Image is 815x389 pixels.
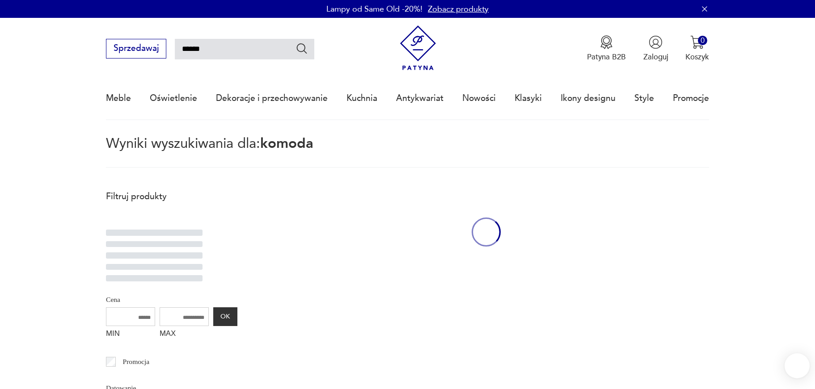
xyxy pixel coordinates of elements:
img: Ikona medalu [600,35,613,49]
button: Sprzedawaj [106,39,166,59]
img: Ikonka użytkownika [649,35,663,49]
a: Dekoracje i przechowywanie [216,78,328,119]
button: 0Koszyk [685,35,709,62]
p: Koszyk [685,52,709,62]
div: oval-loading [472,185,501,279]
button: OK [213,307,237,326]
a: Style [634,78,654,119]
img: Ikona koszyka [690,35,704,49]
p: Lampy od Same Old -20%! [326,4,422,15]
p: Filtruj produkty [106,191,237,202]
label: MIN [106,326,155,343]
label: MAX [160,326,209,343]
button: Szukaj [296,42,308,55]
a: Antykwariat [396,78,443,119]
p: Cena [106,294,237,305]
a: Zobacz produkty [428,4,489,15]
a: Oświetlenie [150,78,197,119]
div: 0 [698,36,707,45]
a: Sprzedawaj [106,46,166,53]
span: komoda [260,134,313,153]
a: Nowości [462,78,496,119]
a: Ikony designu [561,78,616,119]
iframe: Smartsupp widget button [785,353,810,378]
p: Promocja [122,356,149,368]
img: Patyna - sklep z meblami i dekoracjami vintage [396,25,441,71]
button: Zaloguj [643,35,668,62]
p: Patyna B2B [587,52,626,62]
button: Patyna B2B [587,35,626,62]
p: Wyniki wyszukiwania dla: [106,137,709,168]
p: Zaloguj [643,52,668,62]
a: Ikona medaluPatyna B2B [587,35,626,62]
a: Promocje [673,78,709,119]
a: Klasyki [515,78,542,119]
a: Meble [106,78,131,119]
a: Kuchnia [346,78,377,119]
